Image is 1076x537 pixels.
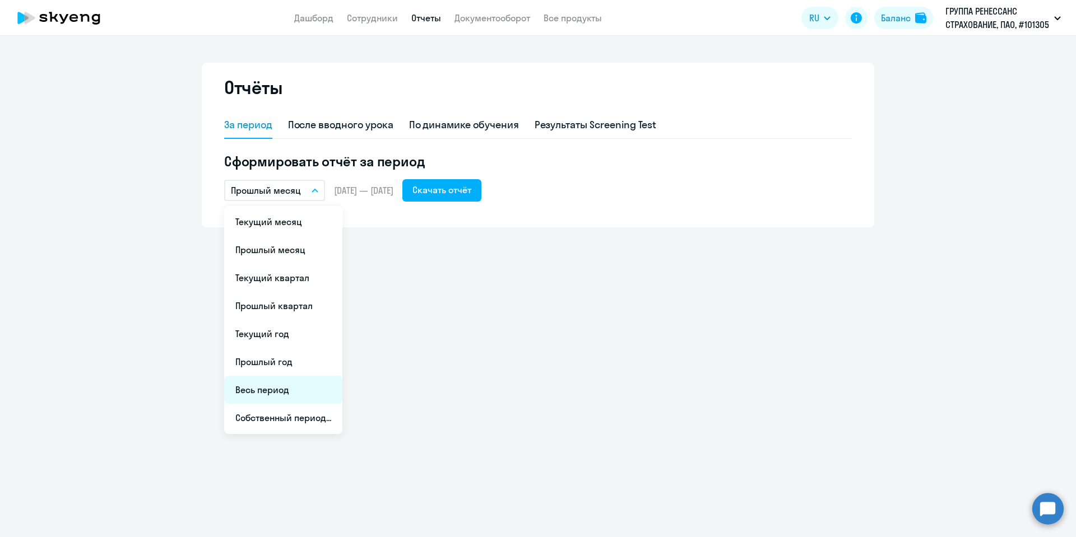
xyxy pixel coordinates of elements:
button: ГРУППА РЕНЕССАНС СТРАХОВАНИЕ, ПАО, #101305 [940,4,1066,31]
button: Скачать отчёт [402,179,481,202]
button: Прошлый месяц [224,180,325,201]
ul: RU [224,206,342,434]
p: ГРУППА РЕНЕССАНС СТРАХОВАНИЕ, ПАО, #101305 [945,4,1050,31]
a: Сотрудники [347,12,398,24]
a: Все продукты [544,12,602,24]
a: Документооборот [454,12,530,24]
h5: Сформировать отчёт за период [224,152,852,170]
div: По динамике обучения [409,118,519,132]
button: Балансbalance [874,7,933,29]
div: За период [224,118,272,132]
div: Скачать отчёт [412,183,471,197]
img: balance [915,12,926,24]
h2: Отчёты [224,76,282,99]
span: [DATE] — [DATE] [334,184,393,197]
a: Отчеты [411,12,441,24]
button: RU [801,7,838,29]
div: После вводного урока [288,118,393,132]
div: Баланс [881,11,911,25]
span: RU [809,11,819,25]
p: Прошлый месяц [231,184,301,197]
div: Результаты Screening Test [535,118,657,132]
a: Дашборд [294,12,333,24]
